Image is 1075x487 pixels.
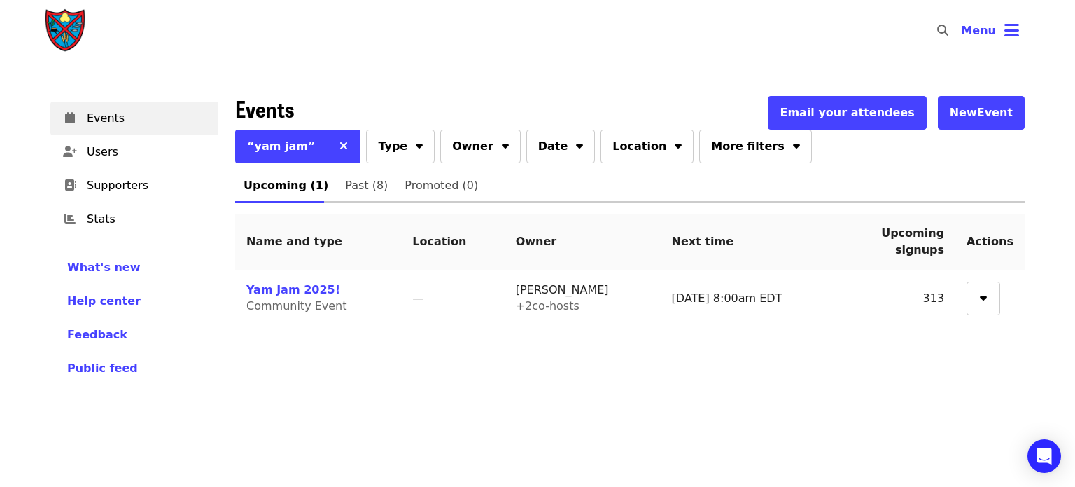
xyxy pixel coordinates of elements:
[1004,20,1019,41] i: bars icon
[366,130,435,163] button: Type
[600,130,694,163] button: Location
[502,137,509,151] i: sort-down icon
[67,360,202,377] a: Public feed
[87,144,207,160] span: Users
[612,138,666,155] span: Location
[957,14,968,48] input: Search
[87,177,207,194] span: Supporters
[955,214,1025,270] th: Actions
[961,24,996,37] span: Menu
[67,259,202,276] a: What's new
[235,169,337,203] a: Upcoming (1)
[67,327,202,343] a: Feedback
[505,214,661,270] th: Owner
[50,135,218,169] a: Users
[67,328,127,341] span: Feedback
[337,169,396,203] a: Past (8)
[768,96,926,130] button: Email your attendees
[401,214,504,270] th: Location
[937,24,948,37] i: search icon
[50,203,218,236] a: Stats
[378,138,407,155] span: Type
[950,14,1030,48] button: Toggle account menu
[881,226,944,256] span: Upcoming signups
[65,111,75,125] i: calendar icon
[938,96,1025,130] button: NewEvent
[63,145,77,158] i: user-plus icon
[67,293,202,310] a: Help center
[246,299,347,313] span: Community Event
[516,299,649,315] div: + 2 co-host s
[244,176,328,196] span: Upcoming (1)
[64,212,76,226] i: chart-bar icon
[67,261,141,274] span: What's new
[661,214,841,270] th: Next time
[50,102,218,135] a: Events
[505,270,661,327] td: [PERSON_NAME]
[246,283,340,296] a: Yam Jam 2025!
[452,138,493,155] span: Owner
[235,214,401,270] th: Name and type
[699,130,811,163] button: More filters
[711,138,784,155] span: More filters
[980,289,987,303] i: sort-down icon
[45,8,87,53] img: Society of St. Andrew - Home
[538,138,568,155] span: Date
[67,362,138,375] span: Public feed
[405,176,478,196] span: Promoted (0)
[64,179,76,192] i: address-book icon
[396,169,486,203] a: Promoted (0)
[793,137,800,151] i: sort-down icon
[661,270,841,327] td: [DATE] 8:00am EDT
[339,139,348,153] i: times icon
[87,110,207,127] span: Events
[1027,439,1061,473] div: Open Intercom Messenger
[576,137,583,151] i: sort-down icon
[675,137,682,151] i: sort-down icon
[345,176,388,196] span: Past (8)
[50,169,218,203] a: Supporters
[416,137,423,151] i: sort-down icon
[440,130,521,163] button: Owner
[235,92,294,125] span: Events
[87,211,207,228] span: Stats
[851,291,944,307] div: 313
[235,130,327,163] button: “yam jam”
[412,291,493,307] div: —
[67,294,141,308] span: Help center
[526,130,596,163] button: Date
